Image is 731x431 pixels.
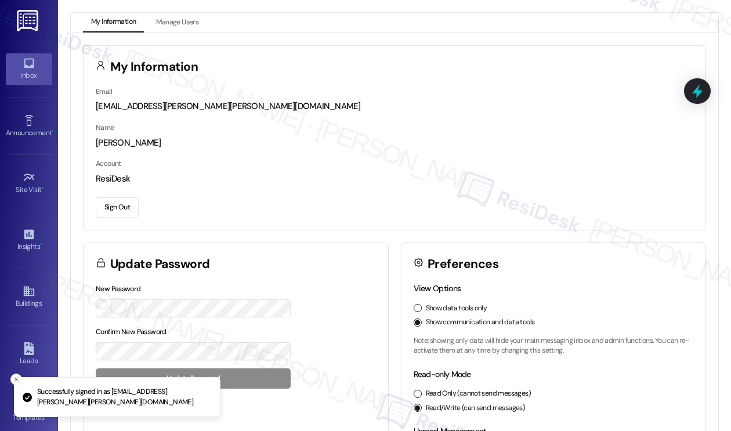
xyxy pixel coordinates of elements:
[40,241,42,249] span: •
[426,389,531,399] label: Read Only (cannot send messages)
[428,258,498,270] h3: Preferences
[17,10,41,31] img: ResiDesk Logo
[6,281,52,313] a: Buildings
[96,137,693,149] div: [PERSON_NAME]
[414,283,461,294] label: View Options
[6,396,52,427] a: Templates •
[10,374,22,385] button: Close toast
[96,123,114,132] label: Name
[6,224,52,256] a: Insights •
[96,159,121,168] label: Account
[110,61,198,73] h3: My Information
[148,13,207,32] button: Manage Users
[52,127,53,135] span: •
[96,173,693,185] div: ResiDesk
[426,403,526,414] label: Read/Write (can send messages)
[42,184,44,192] span: •
[6,339,52,370] a: Leads
[83,13,144,32] button: My Information
[414,369,471,379] label: Read-only Mode
[96,327,167,336] label: Confirm New Password
[6,168,52,199] a: Site Visit •
[37,387,211,407] p: Successfully signed in as [EMAIL_ADDRESS][PERSON_NAME][PERSON_NAME][DOMAIN_NAME]
[96,100,693,113] div: [EMAIL_ADDRESS][PERSON_NAME][PERSON_NAME][DOMAIN_NAME]
[414,336,694,356] p: Note: showing only data will hide your main messaging inbox and admin functions. You can re-activ...
[426,317,535,328] label: Show communication and data tools
[96,87,112,96] label: Email
[426,303,487,314] label: Show data tools only
[96,197,139,218] button: Sign Out
[110,258,210,270] h3: Update Password
[6,53,52,85] a: Inbox
[96,284,141,294] label: New Password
